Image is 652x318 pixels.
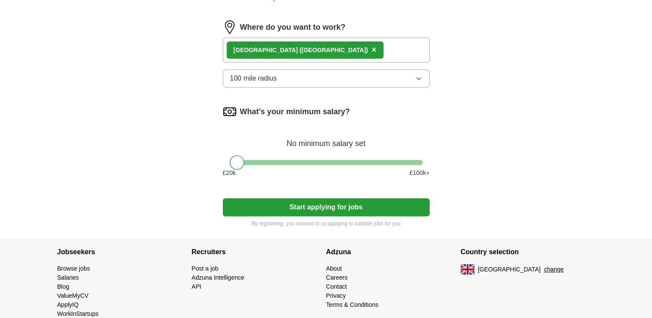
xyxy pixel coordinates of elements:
[223,129,430,150] div: No minimum salary set
[192,274,244,281] a: Adzuna Intelligence
[409,168,429,178] span: £ 100 k+
[478,265,541,274] span: [GEOGRAPHIC_DATA]
[223,168,236,178] span: £ 20 k
[57,283,69,290] a: Blog
[57,265,90,272] a: Browse jobs
[57,301,79,308] a: ApplyIQ
[223,198,430,216] button: Start applying for jobs
[57,274,79,281] a: Salaries
[371,45,377,54] span: ×
[223,20,237,34] img: location.png
[240,106,350,118] label: What's your minimum salary?
[230,73,277,84] span: 100 mile radius
[461,240,595,264] h4: Country selection
[326,274,348,281] a: Careers
[234,47,298,53] strong: [GEOGRAPHIC_DATA]
[57,292,89,299] a: ValueMyCV
[299,47,368,53] span: ([GEOGRAPHIC_DATA])
[223,105,237,118] img: salary.png
[223,220,430,228] p: By registering, you consent to us applying to suitable jobs for you
[371,44,377,56] button: ×
[57,310,99,317] a: WorkInStartups
[326,283,347,290] a: Contact
[544,265,564,274] button: change
[192,265,218,272] a: Post a job
[326,265,342,272] a: About
[240,22,346,33] label: Where do you want to work?
[192,283,202,290] a: API
[326,301,378,308] a: Terms & Conditions
[326,292,346,299] a: Privacy
[461,264,474,274] img: UK flag
[223,69,430,87] button: 100 mile radius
